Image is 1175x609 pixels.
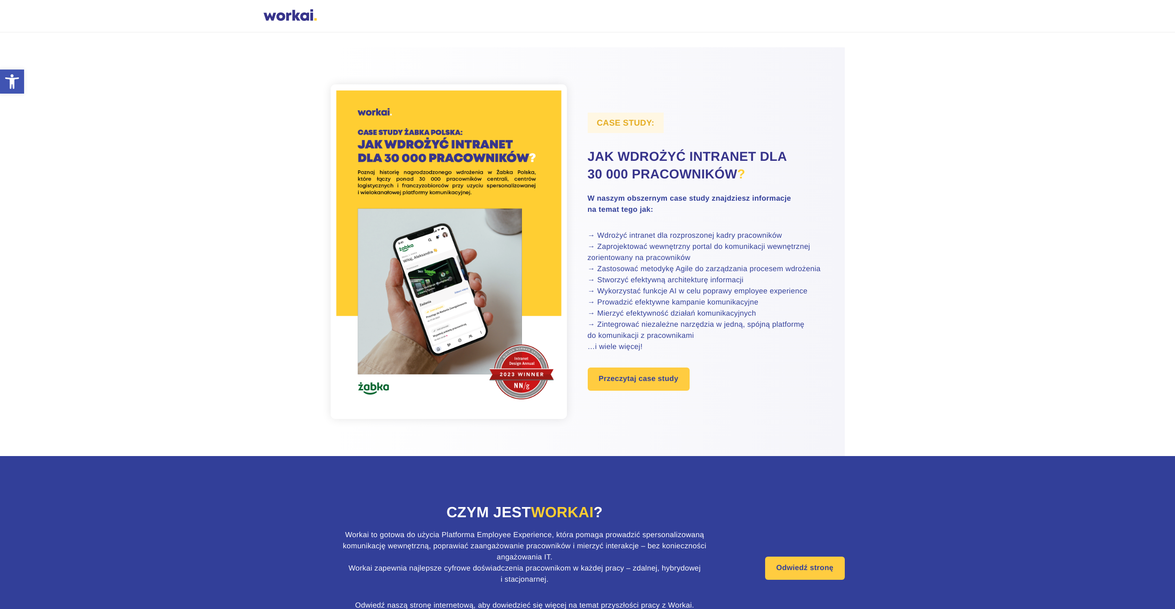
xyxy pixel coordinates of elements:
[588,230,822,353] p: → Wdrożyć intranet dla rozproszonej kadry pracowników → Zaprojektować wewnętrzny portal do komuni...
[765,557,845,580] a: Odwiedź stronę
[588,149,787,181] span: Jak wdrożyć intranet dla 30 000 pracowników
[531,504,593,520] span: Workai
[737,167,745,181] span: ?
[588,195,792,214] strong: W naszym obszernym case study znajdziesz informacje na temat tego jak:
[588,113,664,133] label: CASE STUDY:
[331,530,719,585] p: Workai to gotowa do użycia Platforma Employee Experience, która pomaga prowadzić spersonalizowaną...
[331,502,719,522] h2: Czym jest ?
[588,368,690,391] a: Przeczytaj case study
